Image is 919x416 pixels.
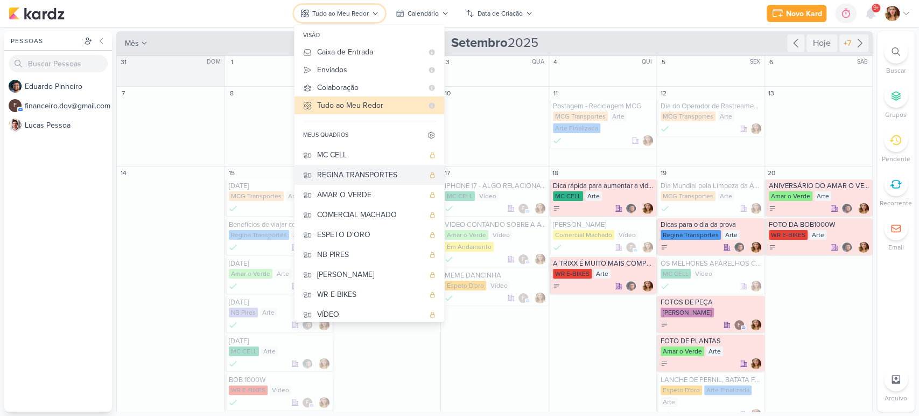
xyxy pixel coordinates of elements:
[226,88,237,99] div: 8
[769,230,808,240] div: WR E-BIKES
[294,265,444,285] button: [PERSON_NAME]
[888,242,904,252] p: Email
[661,360,668,368] div: A Fazer
[535,203,545,214] img: Thaís Leite
[319,397,329,408] div: Responsável: Thaís Leite
[886,66,906,75] p: Buscar
[317,249,424,260] div: NB PIRES
[661,281,669,292] div: Finalizado
[766,88,777,99] div: 13
[841,38,853,49] div: +7
[877,40,915,75] li: Ctrl + F
[291,230,308,240] div: Arte
[319,397,329,408] img: Thaís Leite
[750,281,761,292] img: Thaís Leite
[750,123,761,134] img: Thaís Leite
[750,320,761,330] div: Responsável: Thaís Leite
[626,203,636,214] img: Eduardo Pinheiro
[270,385,291,395] div: Vídeo
[488,281,510,290] div: Vídeo
[319,320,329,330] img: Thaís Leite
[319,358,329,369] img: Thaís Leite
[858,242,869,253] div: Responsável: Thaís Leite
[766,57,777,67] div: 6
[317,169,424,181] div: REGINA TRANSPORTES
[642,135,653,146] img: Thaís Leite
[317,269,424,280] div: [PERSON_NAME]
[810,230,826,240] div: Arte
[626,281,636,292] img: Eduardo Pinheiro
[532,58,548,66] div: QUA
[229,358,237,369] div: Finalizado
[518,293,531,303] div: Colaboradores: financeiro.dqv@gmail.com
[294,79,444,96] button: Colaboração
[658,88,669,99] div: 12
[442,168,453,178] div: 17
[661,112,715,121] div: MCG Transportes
[553,102,654,110] div: Postagem - Reciclagem MCG
[806,34,837,52] div: Hoje
[294,61,444,79] button: Enviados
[857,58,871,66] div: SAB
[445,182,546,190] div: IPHONE 17 - ALGO RELACIONADO
[317,64,423,75] div: Enviados
[294,225,444,245] button: ESPETO D'ORO
[661,346,704,356] div: Amar o Verde
[229,203,237,214] div: Finalizado
[518,293,529,303] div: financeiro.dqv@gmail.com
[226,57,237,67] div: 1
[661,385,702,395] div: Espeto D'oro
[769,205,776,212] div: A Fazer
[642,135,653,146] div: Responsável: Thaís Leite
[550,88,561,99] div: 11
[445,220,546,229] div: VIDEO CONTANDO SOBRE A AVO
[815,191,831,201] div: Arte
[229,346,259,356] div: MC CELL
[294,304,444,324] button: VÍDEO
[858,203,869,214] div: Responsável: Thaís Leite
[553,269,592,279] div: WR E-BIKES
[445,271,546,280] div: MEME DANCINHA
[317,46,423,58] div: Caixa de Entrada
[229,385,268,395] div: WR E-BIKES
[302,358,315,369] div: Colaboradores: Eduardo Pinheiro
[9,7,65,20] img: kardz.app
[518,254,529,265] div: financeiro.dqv@gmail.com
[229,259,330,268] div: DIA DO CLIENTE
[750,358,761,369] img: Thaís Leite
[661,191,715,201] div: MCG Transportes
[303,131,348,140] div: meus quadros
[9,36,82,46] div: Pessoas
[750,358,761,369] div: Responsável: Thaís Leite
[302,397,313,408] div: financeiro.dqv@gmail.com
[319,358,329,369] div: Responsável: Thaís Leite
[841,242,852,253] img: Eduardo Pinheiro
[442,57,453,67] div: 3
[535,293,545,303] div: Responsável: Thaís Leite
[294,43,444,61] button: Caixa de Entrada
[445,203,453,214] div: Finalizado
[445,254,453,265] div: Finalizado
[553,205,560,212] div: A Fazer
[490,230,512,240] div: Vídeo
[429,311,436,318] div: quadro pessoal
[13,103,17,109] p: f
[858,242,869,253] img: Thaís Leite
[630,245,633,251] p: f
[229,397,237,408] div: Finalizado
[553,135,562,146] div: Finalizado
[317,209,424,220] div: COMERCIAL MACHADO
[642,203,653,214] div: Responsável: Thaís Leite
[553,220,654,229] div: LORENZETTI
[885,6,900,21] img: Thaís Leite
[429,212,436,218] div: quadro pessoal
[553,282,560,290] div: A Fazer
[229,191,284,201] div: MCG Transportes
[750,203,761,214] div: Responsável: Thaís Leite
[553,242,562,253] div: Finalizado
[661,220,762,229] div: Dicas para o dia da prova
[769,182,870,190] div: ANIVERSÁRIO DO AMAR O VERDE
[661,321,668,329] div: A Fazer
[734,242,747,253] div: Colaboradores: Eduardo Pinheiro
[882,154,910,164] p: Pendente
